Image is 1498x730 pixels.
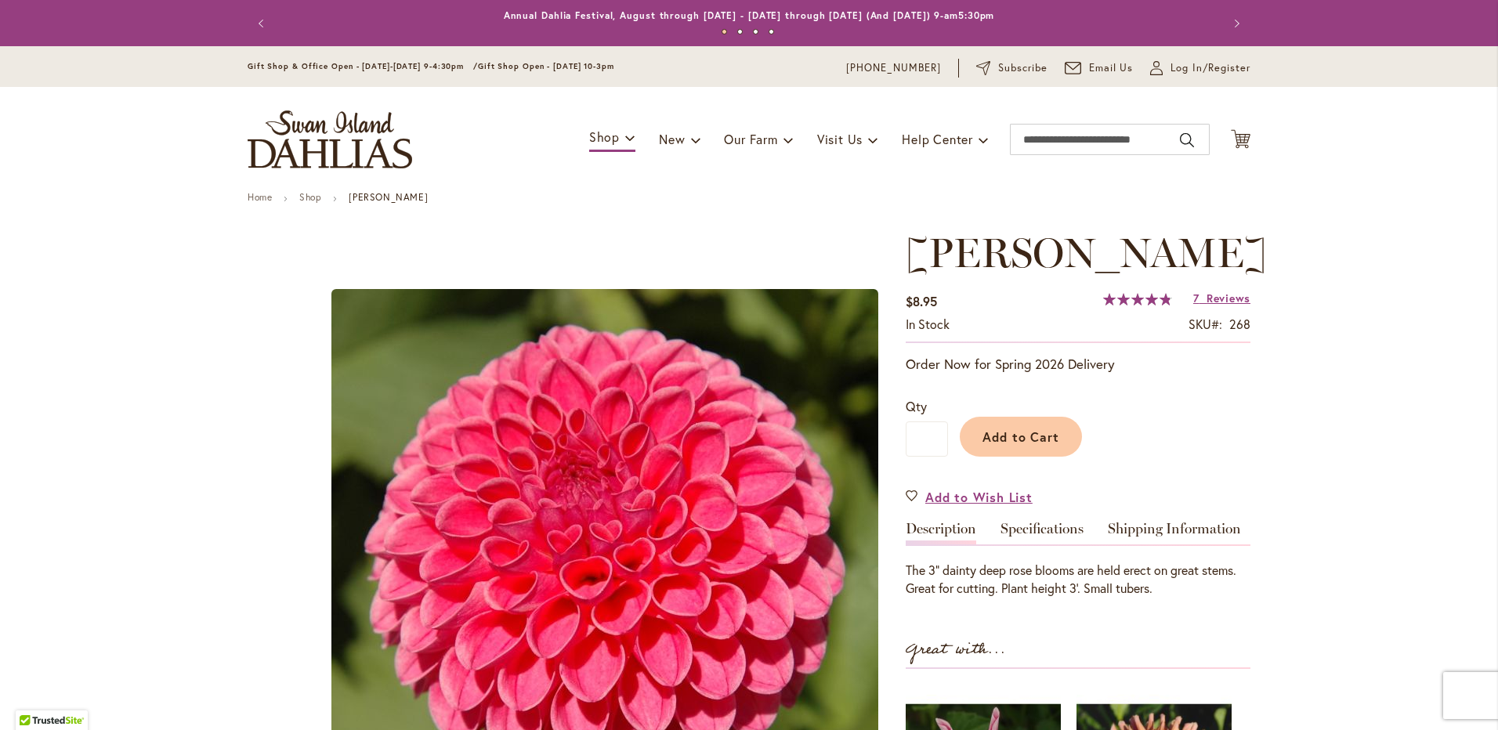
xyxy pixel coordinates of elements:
span: $8.95 [906,293,937,309]
span: Shop [589,128,620,145]
a: [PHONE_NUMBER] [846,60,941,76]
span: Reviews [1207,291,1250,305]
div: The 3" dainty deep rose blooms are held erect on great stems. Great for cutting. Plant height 3'.... [906,562,1250,598]
button: 2 of 4 [737,29,743,34]
span: Visit Us [817,131,863,147]
span: Add to Cart [982,428,1060,445]
a: Log In/Register [1150,60,1250,76]
div: Availability [906,316,950,334]
button: 4 of 4 [769,29,774,34]
span: Add to Wish List [925,488,1033,506]
strong: SKU [1189,316,1222,332]
p: Order Now for Spring 2026 Delivery [906,355,1250,374]
a: Shipping Information [1108,522,1241,544]
span: Qty [906,398,927,414]
a: Home [248,191,272,203]
a: Specifications [1000,522,1084,544]
button: 3 of 4 [753,29,758,34]
button: Next [1219,8,1250,39]
span: Gift Shop Open - [DATE] 10-3pm [478,61,614,71]
a: Description [906,522,976,544]
div: Detailed Product Info [906,522,1250,598]
a: store logo [248,110,412,168]
span: New [659,131,685,147]
a: Shop [299,191,321,203]
div: 268 [1229,316,1250,334]
span: 7 [1193,291,1199,305]
a: 7 Reviews [1193,291,1250,305]
span: Log In/Register [1171,60,1250,76]
button: Add to Cart [960,417,1082,457]
div: 97% [1103,293,1172,305]
span: Email Us [1089,60,1134,76]
span: Gift Shop & Office Open - [DATE]-[DATE] 9-4:30pm / [248,61,478,71]
a: Email Us [1065,60,1134,76]
span: In stock [906,316,950,332]
span: [PERSON_NAME] [906,228,1267,277]
strong: Great with... [906,637,1006,663]
button: Previous [248,8,279,39]
span: Help Center [902,131,973,147]
a: Annual Dahlia Festival, August through [DATE] - [DATE] through [DATE] (And [DATE]) 9-am5:30pm [504,9,995,21]
a: Add to Wish List [906,488,1033,506]
button: 1 of 4 [722,29,727,34]
span: Subscribe [998,60,1048,76]
strong: [PERSON_NAME] [349,191,428,203]
span: Our Farm [724,131,777,147]
a: Subscribe [976,60,1048,76]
